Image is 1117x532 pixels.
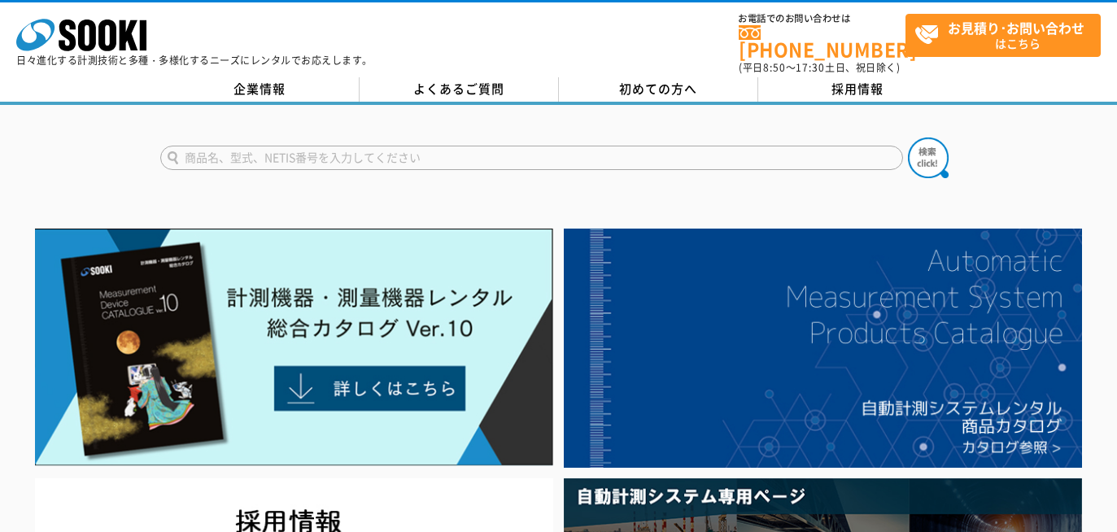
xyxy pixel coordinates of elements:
span: 初めての方へ [619,80,697,98]
span: 8:50 [763,60,786,75]
strong: お見積り･お問い合わせ [948,18,1084,37]
img: btn_search.png [908,137,949,178]
img: 自動計測システムカタログ [564,229,1082,468]
a: [PHONE_NUMBER] [739,25,905,59]
span: お電話でのお問い合わせは [739,14,905,24]
img: Catalog Ver10 [35,229,553,466]
span: 17:30 [796,60,825,75]
span: (平日 ～ 土日、祝日除く) [739,60,900,75]
a: 企業情報 [160,77,360,102]
a: 採用情報 [758,77,958,102]
a: お見積り･お問い合わせはこちら [905,14,1101,57]
input: 商品名、型式、NETIS番号を入力してください [160,146,903,170]
p: 日々進化する計測技術と多種・多様化するニーズにレンタルでお応えします。 [16,55,373,65]
span: はこちら [914,15,1100,55]
a: 初めての方へ [559,77,758,102]
a: よくあるご質問 [360,77,559,102]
